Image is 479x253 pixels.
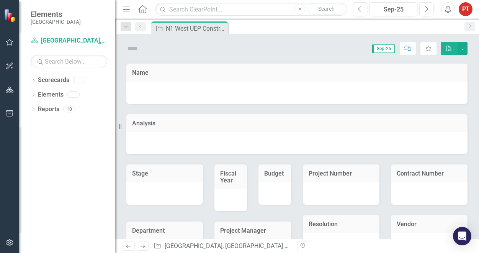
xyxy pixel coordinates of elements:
h3: Project Number [309,170,374,177]
h3: Vendor [397,221,462,228]
h3: Fiscal Year [220,170,241,184]
span: Sep-25 [372,44,395,53]
h3: Budget [264,170,285,177]
button: Search [307,4,345,15]
button: PT [459,2,472,16]
span: Search [318,6,335,12]
span: Elements [31,10,81,19]
img: Not Defined [126,43,139,55]
div: N1 West UEP Construction Contracts [166,24,226,33]
button: Sep-25 [369,2,417,16]
h3: Department [132,227,197,234]
div: 10 [63,106,75,112]
div: Sep-25 [372,5,415,14]
div: » » [154,242,291,251]
a: [GEOGRAPHIC_DATA], [GEOGRAPHIC_DATA] Business Initiatives [31,36,107,45]
h3: Name [132,69,462,76]
input: Search ClearPoint... [155,3,347,16]
img: ClearPoint Strategy [4,8,17,22]
h3: Project Manager [220,227,285,234]
input: Search Below... [31,55,107,68]
a: [GEOGRAPHIC_DATA], [GEOGRAPHIC_DATA] Business Initiatives [165,242,337,250]
h3: Contract Number [397,170,462,177]
a: Reports [38,105,59,114]
small: [GEOGRAPHIC_DATA] [31,19,81,25]
a: Scorecards [38,76,69,85]
h3: Analysis [132,120,462,127]
div: Open Intercom Messenger [453,227,471,245]
h3: Stage [132,170,197,177]
a: Elements [38,90,64,99]
h3: Resolution [309,221,374,228]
